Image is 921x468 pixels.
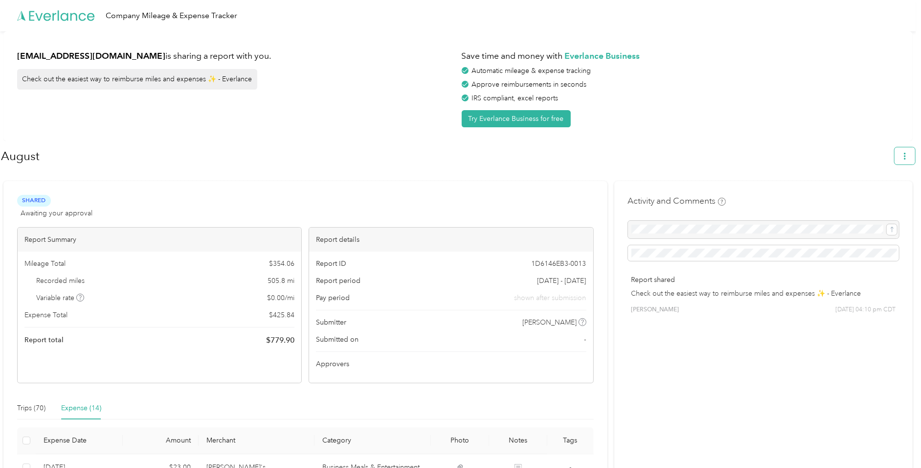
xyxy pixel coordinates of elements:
div: Report Summary [18,228,301,252]
h4: Activity and Comments [628,195,726,207]
button: Try Everlance Business for free [462,110,571,127]
div: Trips (70) [17,403,45,414]
span: Shared [17,195,51,206]
div: Tags [555,436,586,445]
span: 505.8 mi [268,276,294,286]
th: Photo [431,427,489,454]
span: Report period [316,276,360,286]
span: Approvers [316,359,349,369]
div: Check out the easiest way to reimburse miles and expenses ✨ - Everlance [17,69,257,90]
span: Submitter [316,317,346,328]
span: Automatic mileage & expense tracking [472,67,591,75]
span: [PERSON_NAME] [631,305,679,314]
span: Report total [24,335,64,345]
h1: is sharing a report with you. [17,50,455,62]
span: $ 0.00 / mi [267,293,294,303]
span: Variable rate [37,293,85,303]
div: Company Mileage & Expense Tracker [106,10,237,22]
th: Amount [123,427,198,454]
span: [DATE] - [DATE] [538,276,586,286]
span: [DATE] 04:10 pm CDT [835,305,896,314]
span: Pay period [316,293,350,303]
h1: Save time and money with [462,50,899,62]
span: Awaiting your approval [21,208,92,218]
strong: Everlance Business [565,50,640,61]
th: Merchant [199,427,315,454]
strong: [EMAIL_ADDRESS][DOMAIN_NAME] [17,50,165,61]
span: [PERSON_NAME] [522,317,577,328]
th: Category [314,427,431,454]
span: Mileage Total [24,258,66,269]
span: Expense Total [24,310,67,320]
p: Check out the easiest way to reimburse miles and expenses ✨ - Everlance [631,288,896,299]
div: Expense (14) [61,403,101,414]
span: Recorded miles [37,276,85,286]
th: Tags [547,427,594,454]
th: Expense Date [36,427,123,454]
span: 1D6146EB3-0013 [532,258,586,269]
span: $ 425.84 [269,310,294,320]
span: shown after submission [515,293,586,303]
span: - [584,334,586,345]
span: $ 779.90 [266,334,294,346]
div: Report details [309,228,593,252]
span: Report ID [316,258,346,269]
span: IRS compliant, excel reports [472,94,559,102]
span: Submitted on [316,334,359,345]
th: Notes [489,427,547,454]
span: $ 354.06 [269,258,294,269]
span: Approve reimbursements in seconds [472,80,587,89]
h1: August [1,144,888,168]
p: Report shared [631,275,896,285]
